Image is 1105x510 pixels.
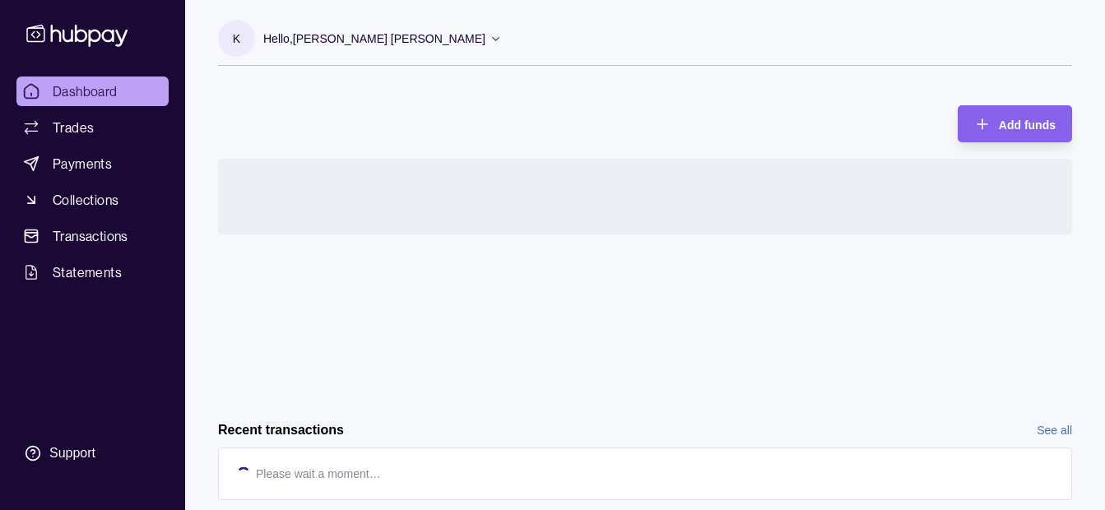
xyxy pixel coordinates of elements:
span: Payments [53,154,112,174]
a: See all [1037,421,1072,439]
a: Statements [16,257,169,287]
a: Collections [16,185,169,215]
p: Hello, [PERSON_NAME] [PERSON_NAME] [263,30,485,48]
a: Payments [16,149,169,178]
a: Support [16,436,169,471]
span: Collections [53,190,118,210]
div: Support [49,444,95,462]
a: Trades [16,113,169,142]
a: Transactions [16,221,169,251]
a: Dashboard [16,76,169,106]
span: Statements [53,262,122,282]
span: Add funds [999,118,1056,132]
span: Dashboard [53,81,118,101]
span: Trades [53,118,94,137]
button: Add funds [958,105,1072,142]
p: K [233,30,240,48]
h2: Recent transactions [218,421,344,439]
p: Please wait a moment… [256,465,381,483]
span: Transactions [53,226,128,246]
